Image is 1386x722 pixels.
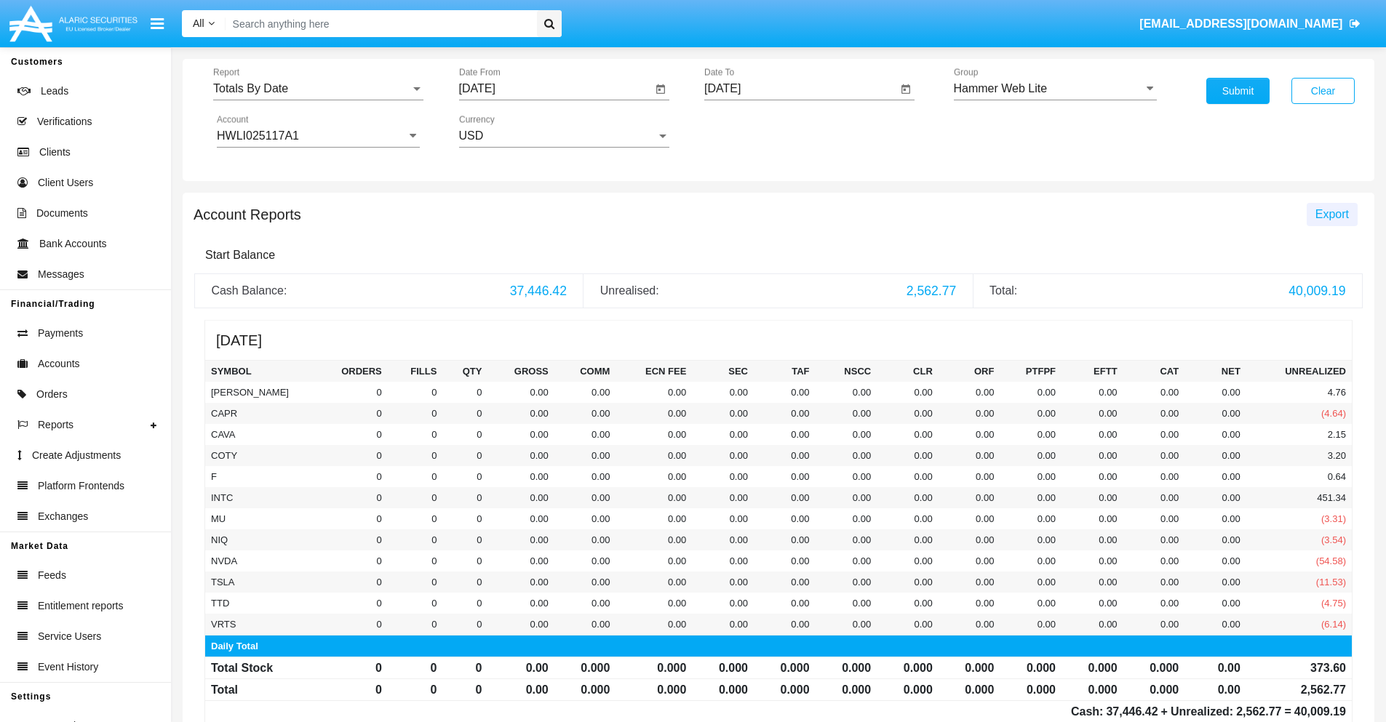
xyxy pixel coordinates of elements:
[205,487,312,508] td: INTC
[1246,657,1353,678] td: 373.60
[616,403,692,424] td: 0.00
[205,593,312,614] td: TTD
[1123,614,1185,635] td: 0.00
[1184,529,1246,550] td: 0.00
[816,382,877,403] td: 0.00
[754,445,816,466] td: 0.00
[487,487,554,508] td: 0.00
[1062,678,1123,700] td: 0.000
[1062,466,1123,487] td: 0.00
[877,466,939,487] td: 0.00
[554,529,616,550] td: 0.00
[754,424,816,445] td: 0.00
[205,466,312,487] td: F
[1246,382,1353,403] td: 4.76
[1123,445,1185,466] td: 0.00
[205,678,312,700] td: Total
[1062,382,1123,403] td: 0.00
[939,466,1000,487] td: 0.00
[1000,593,1062,614] td: 0.00
[1123,382,1185,403] td: 0.00
[38,598,124,614] span: Entitlement reports
[487,657,554,678] td: 0.00
[312,593,388,614] td: 0
[1184,678,1246,700] td: 0.00
[1062,550,1123,571] td: 0.00
[652,81,669,98] button: Open calendar
[1123,424,1185,445] td: 0.00
[554,593,616,614] td: 0.00
[877,657,939,678] td: 0.000
[692,529,754,550] td: 0.00
[388,657,443,678] td: 0
[1000,508,1062,529] td: 0.00
[1000,360,1062,382] th: PTFPF
[877,529,939,550] td: 0.00
[1123,403,1185,424] td: 0.00
[487,508,554,529] td: 0.00
[205,445,312,466] td: COTY
[1184,657,1246,678] td: 0.00
[442,550,487,571] td: 0
[442,571,487,593] td: 0
[1184,614,1246,635] td: 0.00
[1139,17,1342,30] span: [EMAIL_ADDRESS][DOMAIN_NAME]
[554,424,616,445] td: 0.00
[205,529,312,550] td: NIQ
[554,445,616,466] td: 0.00
[907,284,957,298] span: 2,562.77
[1206,78,1270,104] button: Submit
[388,360,443,382] th: Fills
[554,466,616,487] td: 0.00
[1062,614,1123,635] td: 0.00
[388,466,443,487] td: 0
[1184,382,1246,403] td: 0.00
[754,614,816,635] td: 0.00
[939,550,1000,571] td: 0.00
[754,571,816,593] td: 0.00
[388,508,443,529] td: 0
[205,657,312,678] td: Total Stock
[554,550,616,571] td: 0.00
[487,424,554,445] td: 0.00
[1246,550,1353,571] td: (54.58)
[388,529,443,550] td: 0
[38,175,93,190] span: Client Users
[1246,466,1353,487] td: 0.64
[39,145,71,160] span: Clients
[37,114,92,129] span: Verifications
[754,678,816,700] td: 0.000
[312,529,388,550] td: 0
[1123,593,1185,614] td: 0.00
[939,657,1000,678] td: 0.000
[616,487,692,508] td: 0.00
[442,445,487,466] td: 0
[1184,593,1246,614] td: 0.00
[692,571,754,593] td: 0.00
[616,614,692,635] td: 0.00
[32,448,121,463] span: Create Adjustments
[754,382,816,403] td: 0.00
[487,403,554,424] td: 0.00
[487,360,554,382] th: Gross
[816,445,877,466] td: 0.00
[1246,614,1353,635] td: (6.14)
[36,387,68,402] span: Orders
[213,82,288,95] span: Totals By Date
[816,466,877,487] td: 0.00
[1123,508,1185,529] td: 0.00
[1000,571,1062,593] td: 0.00
[616,550,692,571] td: 0.00
[1062,593,1123,614] td: 0.00
[616,360,692,382] th: Ecn Fee
[1184,360,1246,382] th: Net
[939,593,1000,614] td: 0.00
[442,508,487,529] td: 0
[487,466,554,487] td: 0.00
[1123,487,1185,508] td: 0.00
[616,466,692,487] td: 0.00
[1184,424,1246,445] td: 0.00
[554,571,616,593] td: 0.00
[205,508,312,529] td: MU
[754,529,816,550] td: 0.00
